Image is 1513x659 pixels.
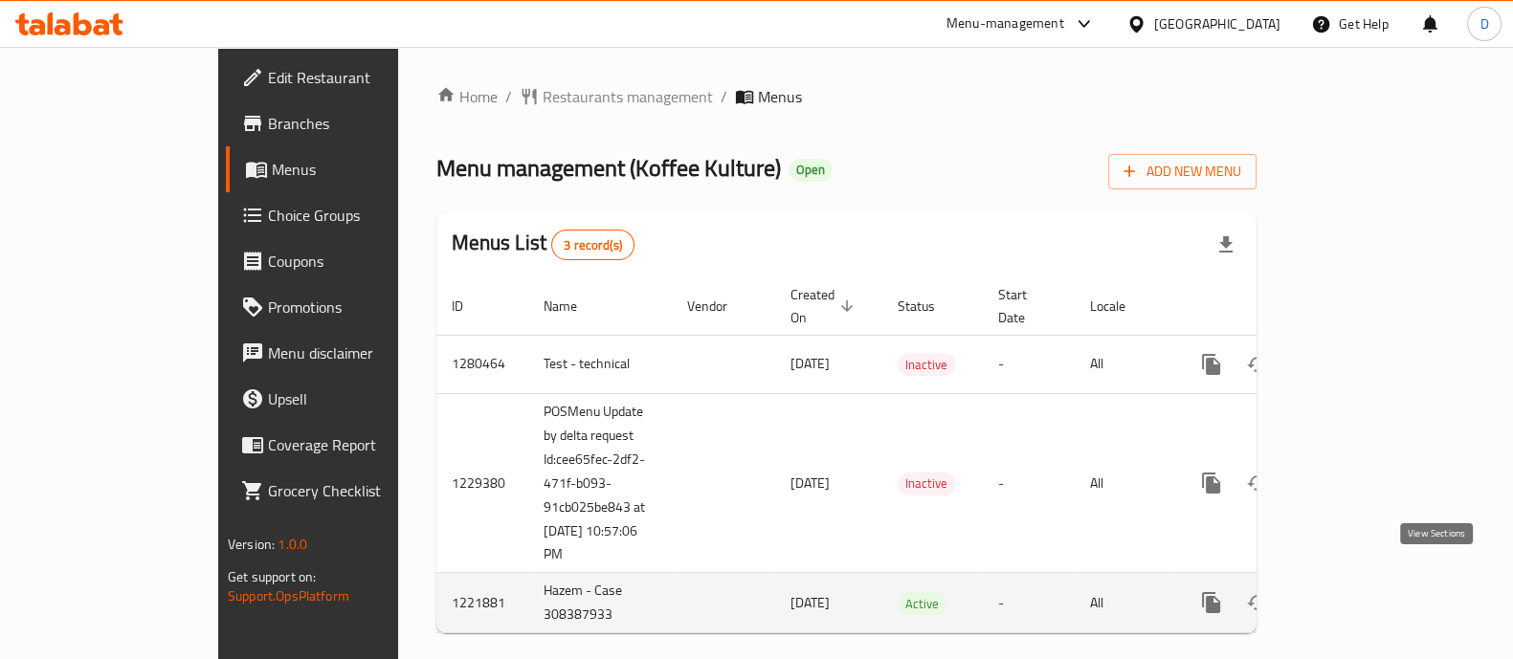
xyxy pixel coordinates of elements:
[687,295,752,318] span: Vendor
[1173,277,1388,336] th: Actions
[1189,460,1235,506] button: more
[436,393,528,573] td: 1229380
[1124,160,1241,184] span: Add New Menu
[505,85,512,108] li: /
[436,85,1257,108] nav: breadcrumb
[790,283,859,329] span: Created On
[268,341,456,364] span: Menu disclaimer
[543,85,713,108] span: Restaurants management
[1189,580,1235,626] button: more
[983,573,1075,633] td: -
[268,250,456,273] span: Coupons
[789,159,833,182] div: Open
[228,583,349,608] a: Support.OpsPlatform
[898,472,955,495] div: Inactive
[226,330,471,376] a: Menu disclaimer
[898,354,955,376] span: Inactive
[721,85,727,108] li: /
[436,146,781,189] span: Menu management ( Koffee Kulture )
[228,564,316,589] span: Get support on:
[790,471,830,495] span: [DATE]
[278,532,307,557] span: 1.0.0
[226,468,471,514] a: Grocery Checklist
[983,393,1075,573] td: -
[452,295,488,318] span: ID
[226,238,471,284] a: Coupons
[268,204,456,227] span: Choice Groups
[436,335,528,393] td: 1280464
[1154,13,1280,34] div: [GEOGRAPHIC_DATA]
[1480,13,1488,34] span: D
[268,433,456,456] span: Coverage Report
[946,12,1064,35] div: Menu-management
[528,393,672,573] td: POSMenu Update by delta request Id:cee65fec-2df2-471f-b093-91cb025be843 at [DATE] 10:57:06 PM
[226,422,471,468] a: Coverage Report
[452,229,634,260] h2: Menus List
[226,192,471,238] a: Choice Groups
[898,593,946,615] span: Active
[226,55,471,100] a: Edit Restaurant
[268,112,456,135] span: Branches
[436,573,528,633] td: 1221881
[1235,580,1280,626] button: Change Status
[983,335,1075,393] td: -
[436,277,1388,634] table: enhanced table
[790,351,830,376] span: [DATE]
[528,573,672,633] td: Hazem - Case 308387933
[1189,341,1235,387] button: more
[1203,222,1249,268] div: Export file
[898,353,955,376] div: Inactive
[272,158,456,181] span: Menus
[528,335,672,393] td: Test - technical
[1090,295,1150,318] span: Locale
[1235,460,1280,506] button: Change Status
[228,532,275,557] span: Version:
[790,590,830,615] span: [DATE]
[1108,154,1257,189] button: Add New Menu
[226,376,471,422] a: Upsell
[898,592,946,615] div: Active
[520,85,713,108] a: Restaurants management
[551,230,634,260] div: Total records count
[1075,573,1173,633] td: All
[226,146,471,192] a: Menus
[268,387,456,410] span: Upsell
[268,296,456,319] span: Promotions
[998,283,1052,329] span: Start Date
[226,100,471,146] a: Branches
[1075,335,1173,393] td: All
[898,472,955,494] span: Inactive
[268,66,456,89] span: Edit Restaurant
[552,236,634,254] span: 3 record(s)
[789,162,833,178] span: Open
[544,295,602,318] span: Name
[1075,393,1173,573] td: All
[226,284,471,330] a: Promotions
[758,85,802,108] span: Menus
[1235,341,1280,387] button: Change Status
[898,295,960,318] span: Status
[268,479,456,502] span: Grocery Checklist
